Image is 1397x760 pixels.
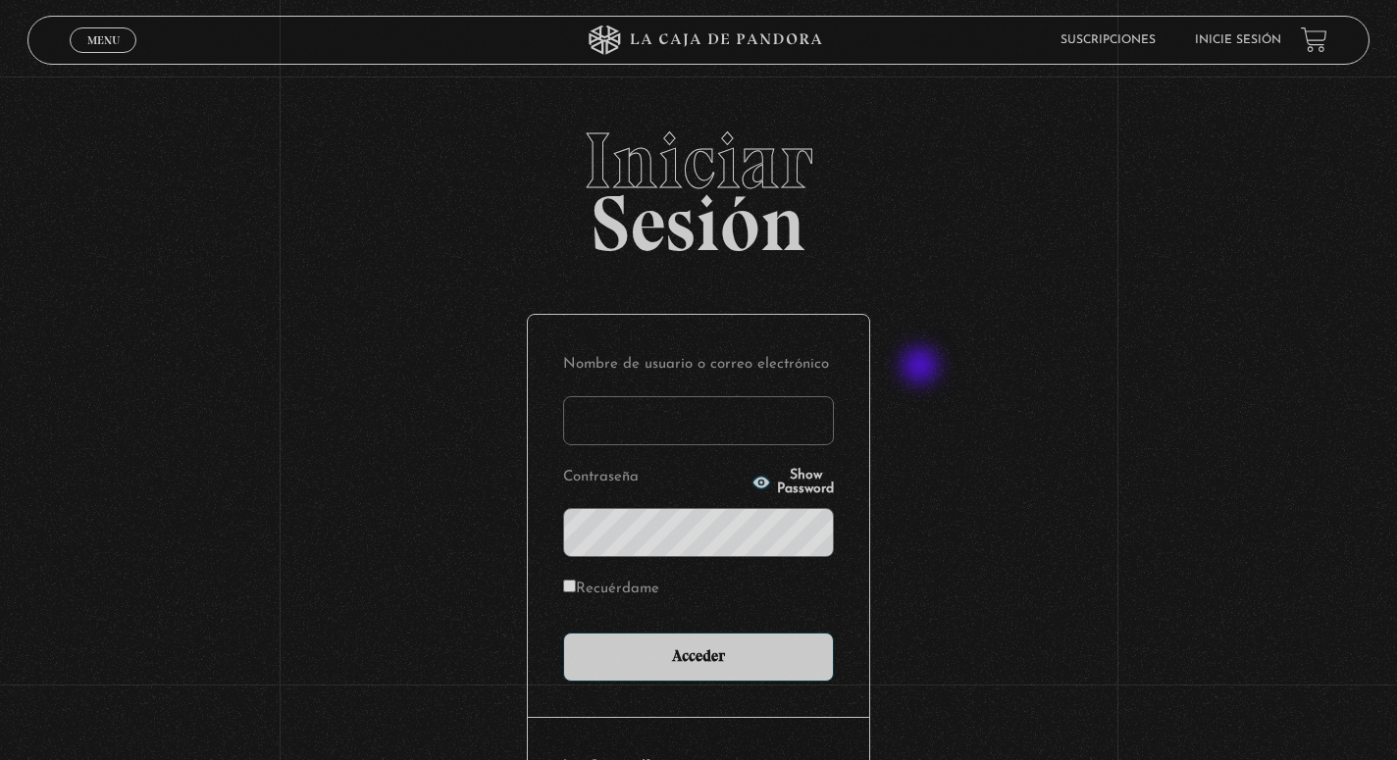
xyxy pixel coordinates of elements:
h2: Sesión [27,122,1369,247]
a: View your shopping cart [1301,26,1327,53]
a: Inicie sesión [1195,34,1281,46]
label: Recuérdame [563,575,659,605]
label: Nombre de usuario o correo electrónico [563,350,834,380]
span: Menu [87,34,120,46]
input: Acceder [563,633,834,682]
a: Suscripciones [1061,34,1156,46]
label: Contraseña [563,463,746,493]
span: Cerrar [80,50,127,64]
button: Show Password [751,469,834,496]
span: Iniciar [27,122,1369,200]
span: Show Password [777,469,834,496]
input: Recuérdame [563,580,576,592]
